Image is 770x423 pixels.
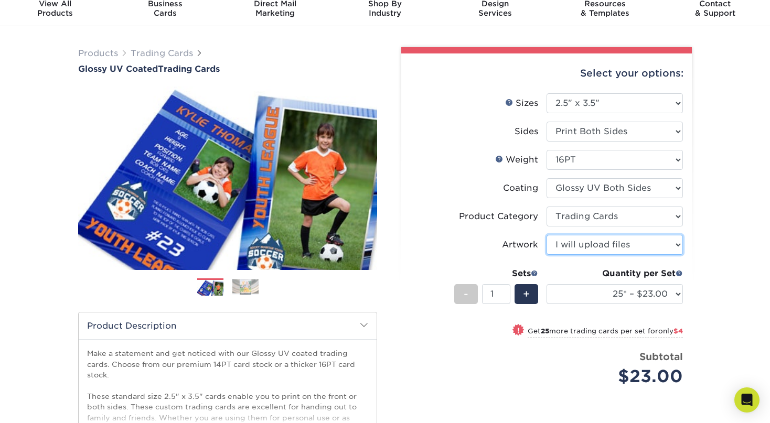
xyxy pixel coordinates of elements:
[554,364,683,389] div: $23.00
[515,125,538,138] div: Sides
[131,48,193,58] a: Trading Cards
[78,75,377,281] img: Glossy UV Coated 01
[547,267,683,280] div: Quantity per Set
[197,279,223,297] img: Trading Cards 01
[517,325,520,336] span: !
[232,279,259,295] img: Trading Cards 02
[410,53,683,93] div: Select your options:
[464,286,468,302] span: -
[658,327,683,335] span: only
[673,327,683,335] span: $4
[503,182,538,194] div: Coating
[523,286,530,302] span: +
[78,48,118,58] a: Products
[734,387,760,413] div: Open Intercom Messenger
[639,351,683,362] strong: Subtotal
[459,210,538,223] div: Product Category
[78,64,377,74] a: Glossy UV CoatedTrading Cards
[505,97,538,110] div: Sizes
[502,238,538,251] div: Artwork
[541,327,549,335] strong: 25
[454,267,538,280] div: Sets
[528,327,683,338] small: Get more trading cards per set for
[78,64,377,74] h1: Trading Cards
[495,154,538,166] div: Weight
[79,312,377,339] h2: Product Description
[78,64,158,74] span: Glossy UV Coated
